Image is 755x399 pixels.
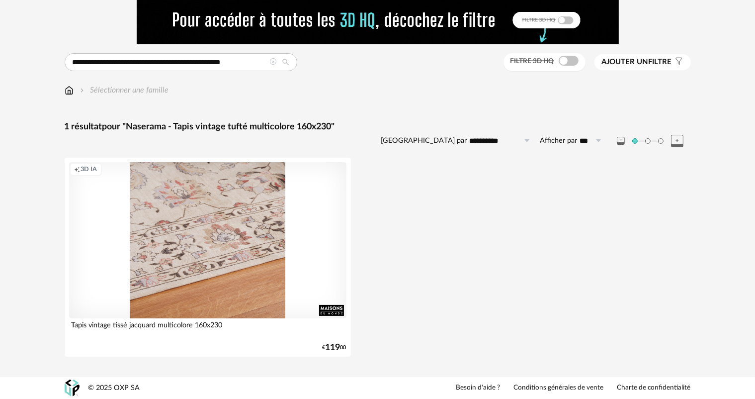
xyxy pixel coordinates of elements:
span: 3D IA [81,165,97,173]
span: Filter icon [672,57,683,67]
button: Ajouter unfiltre Filter icon [594,54,691,70]
span: Creation icon [74,165,80,173]
img: svg+xml;base64,PHN2ZyB3aWR0aD0iMTYiIGhlaWdodD0iMTYiIHZpZXdCb3g9IjAgMCAxNiAxNiIgZmlsbD0ibm9uZSIgeG... [78,85,86,96]
span: filtre [602,57,672,67]
label: [GEOGRAPHIC_DATA] par [381,136,467,146]
span: 119 [326,344,340,351]
div: € 00 [323,344,346,351]
div: 1 résultat [65,121,691,133]
a: Creation icon 3D IA Tapis vintage tissé jacquard multicolore 160x230 €11900 [65,158,351,357]
div: Sélectionner une famille [78,85,169,96]
span: Ajouter un [602,58,649,66]
img: OXP [65,380,80,397]
a: Conditions générales de vente [514,384,604,393]
div: © 2025 OXP SA [88,384,140,393]
div: Tapis vintage tissé jacquard multicolore 160x230 [69,318,346,338]
span: Filtre 3D HQ [510,58,554,65]
label: Afficher par [540,136,578,146]
a: Besoin d'aide ? [456,384,501,393]
span: pour "Naserama - Tapis vintage tufté multicolore 160x230" [102,122,335,131]
img: svg+xml;base64,PHN2ZyB3aWR0aD0iMTYiIGhlaWdodD0iMTciIHZpZXdCb3g9IjAgMCAxNiAxNyIgZmlsbD0ibm9uZSIgeG... [65,85,74,96]
a: Charte de confidentialité [617,384,691,393]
